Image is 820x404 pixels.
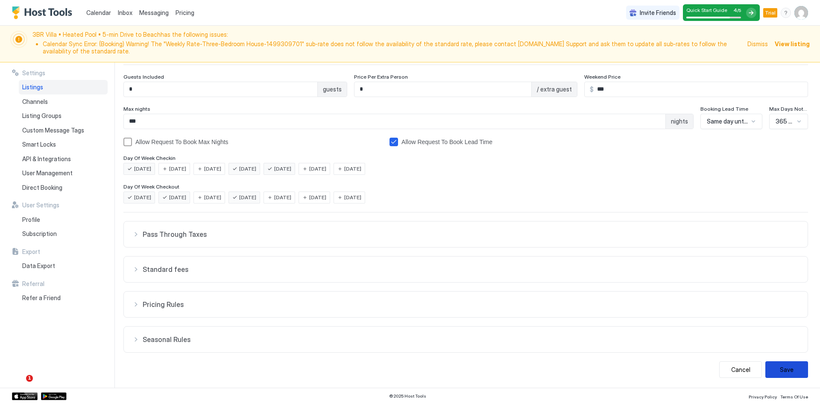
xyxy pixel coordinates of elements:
span: Profile [22,216,40,224]
span: Refer a Friend [22,294,61,302]
span: Same day until 12am [707,118,749,125]
span: [DATE] [344,165,361,173]
span: [DATE] [309,194,326,201]
span: Listing Groups [22,112,61,120]
span: 365 Days [776,118,794,125]
a: Host Tools Logo [12,6,76,19]
span: [DATE] [204,165,221,173]
button: Pricing Rules [124,292,808,317]
span: [DATE] [274,194,291,201]
div: menu [781,8,791,18]
div: allowRTBAboveMaxNights [123,138,383,146]
span: [DATE] [169,194,186,201]
a: Messaging [139,8,169,17]
a: Listing Groups [19,109,108,123]
input: Input Field [594,82,808,97]
a: App Store [12,392,38,400]
span: Terms Of Use [780,394,808,399]
input: Input Field [354,82,532,97]
span: Settings [22,69,45,77]
span: [DATE] [344,194,361,201]
span: [DATE] [134,194,151,201]
span: Messaging [139,9,169,16]
input: Input Field [124,114,665,129]
span: © 2025 Host Tools [389,393,426,399]
span: 3BR Villa • Heated Pool • 5-min Drive to Beach has the following issues: [32,31,742,57]
span: [DATE] [204,194,221,201]
span: Custom Message Tags [22,127,84,134]
span: Pass Through Taxes [143,230,799,239]
a: Channels [19,94,108,109]
iframe: Intercom live chat [9,375,29,395]
span: Inbox [118,9,132,16]
a: Listings [19,80,108,94]
span: / 5 [737,8,741,13]
a: Data Export [19,259,108,273]
span: [DATE] [169,165,186,173]
button: Seasonal Rules [124,327,808,352]
span: Referral [22,280,44,288]
span: User Management [22,169,73,177]
a: Profile [19,212,108,227]
span: [DATE] [134,165,151,173]
button: Cancel [719,361,762,378]
input: Input Field [124,82,317,97]
a: Direct Booking [19,180,108,195]
span: Listings [22,83,43,91]
a: Terms Of Use [780,392,808,401]
a: User Management [19,166,108,180]
span: Standard fees [143,265,799,274]
span: Trial [765,9,776,17]
div: User profile [794,6,808,20]
span: Day Of Week Checkin [123,155,176,161]
a: API & Integrations [19,152,108,166]
span: Invite Friends [640,9,676,17]
span: Weekend Price [584,74,621,80]
span: 1 [26,375,33,382]
span: Direct Booking [22,184,62,192]
div: Allow Request To Book Lead Time [401,139,647,145]
span: Pricing Rules [143,300,799,309]
div: View listing [775,39,810,48]
span: User Settings [22,201,59,209]
span: Day Of Week Checkout [123,183,179,190]
span: guests [323,86,342,93]
span: Smart Locks [22,141,56,148]
div: bookingLeadTimeAllowRequestToBook [389,138,647,146]
span: Export [22,248,40,256]
span: API & Integrations [22,155,71,163]
span: / extra guest [537,86,572,93]
span: Quick Start Guide [686,7,727,13]
a: Privacy Policy [749,392,777,401]
a: Calendar [86,8,111,17]
span: Pricing [176,9,194,17]
span: [DATE] [239,165,256,173]
span: Data Export [22,262,55,270]
span: $ [590,86,594,93]
span: nights [671,118,688,125]
span: Guests Included [123,74,164,80]
a: Smart Locks [19,137,108,152]
a: Inbox [118,8,132,17]
span: Max nights [123,106,150,112]
span: Max Days Notice [769,106,808,112]
span: 4 [733,7,737,13]
li: Calendar Sync Error: (Booking) Warning! The "Weekly Rate-Three-Bedroom House-1499309701" sub-rate... [43,40,742,55]
span: [DATE] [274,165,291,173]
span: Booking Lead Time [700,106,748,112]
span: Seasonal Rules [143,335,799,344]
span: Channels [22,98,48,106]
div: Dismiss [747,39,768,48]
span: [DATE] [239,194,256,201]
span: Price Per Extra Person [354,74,408,80]
div: Allow Request To Book Max Nights [135,139,383,145]
span: [DATE] [309,165,326,173]
a: Subscription [19,227,108,241]
span: Calendar [86,9,111,16]
a: Google Play Store [41,392,67,400]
